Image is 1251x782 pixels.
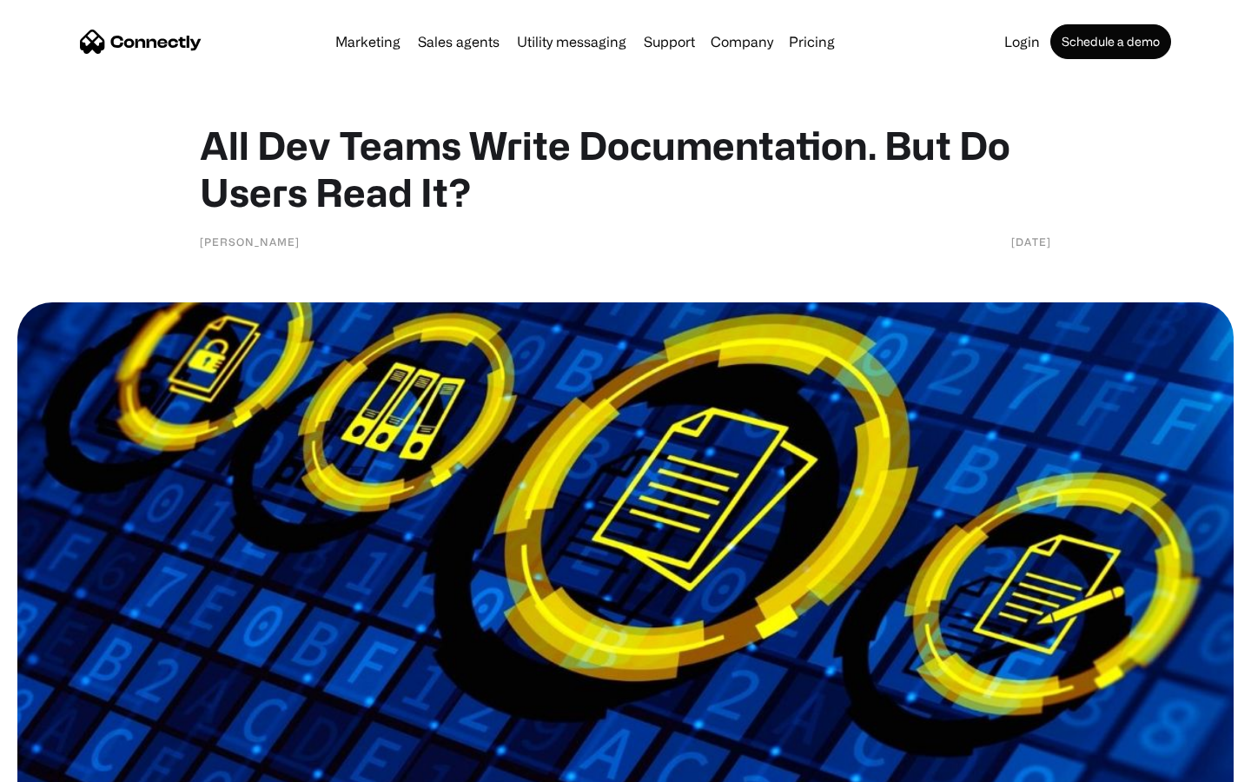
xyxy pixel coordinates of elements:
[200,122,1051,215] h1: All Dev Teams Write Documentation. But Do Users Read It?
[510,35,633,49] a: Utility messaging
[411,35,506,49] a: Sales agents
[1050,24,1171,59] a: Schedule a demo
[711,30,773,54] div: Company
[1011,233,1051,250] div: [DATE]
[637,35,702,49] a: Support
[782,35,842,49] a: Pricing
[200,233,300,250] div: [PERSON_NAME]
[997,35,1047,49] a: Login
[17,752,104,776] aside: Language selected: English
[35,752,104,776] ul: Language list
[328,35,407,49] a: Marketing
